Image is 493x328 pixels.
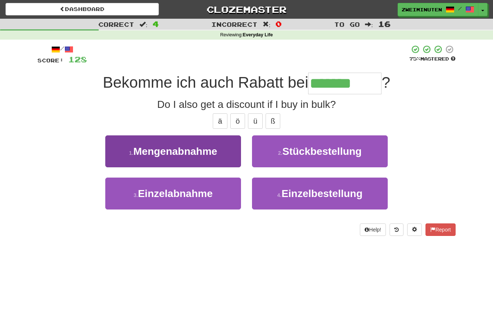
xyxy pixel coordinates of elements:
[334,21,360,28] span: To go
[360,223,386,236] button: Help!
[37,57,64,63] span: Score:
[458,6,462,11] span: /
[365,21,373,28] span: :
[129,150,134,156] small: 1 .
[6,3,159,15] a: Dashboard
[275,19,282,28] span: 0
[278,150,282,156] small: 2 .
[153,19,159,28] span: 4
[390,223,403,236] button: Round history (alt+y)
[138,188,213,199] span: Einzelabnahme
[282,146,362,157] span: Stückbestellung
[68,55,87,64] span: 128
[409,56,420,62] span: 75 %
[252,135,388,167] button: 2.Stückbestellung
[139,21,147,28] span: :
[402,6,442,13] span: Zweiminuten
[105,178,241,209] button: 3.Einzelabnahme
[263,21,271,28] span: :
[98,21,134,28] span: Correct
[170,3,323,16] a: Clozemaster
[37,45,87,54] div: /
[133,146,217,157] span: Mengenabnahme
[103,74,308,91] span: Bekomme ich auch Rabatt bei
[381,74,390,91] span: ?
[230,113,245,129] button: ö
[211,21,258,28] span: Incorrect
[398,3,478,16] a: Zweiminuten /
[134,192,138,198] small: 3 .
[243,32,273,37] strong: Everyday Life
[252,178,388,209] button: 4.Einzelbestellung
[266,113,280,129] button: ß
[426,223,456,236] button: Report
[248,113,263,129] button: ü
[378,19,391,28] span: 16
[37,97,456,112] div: Do I also get a discount if I buy in bulk?
[105,135,241,167] button: 1.Mengenabnahme
[409,56,456,62] div: Mastered
[277,192,282,198] small: 4 .
[281,188,362,199] span: Einzelbestellung
[213,113,227,129] button: ä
